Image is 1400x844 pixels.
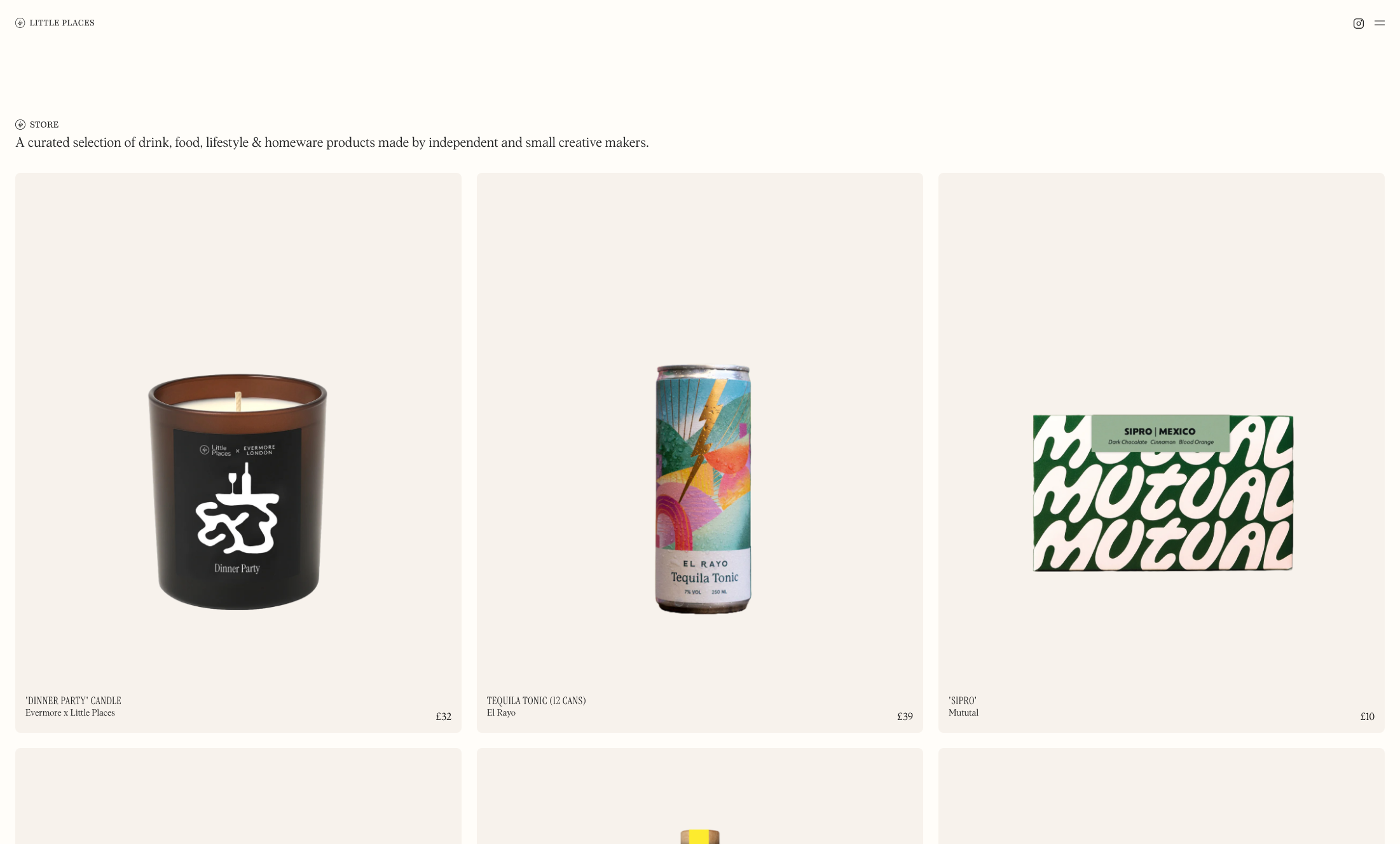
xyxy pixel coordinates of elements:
div: £32 [436,712,451,723]
img: 684bd0672f53f3bb2a769dc7_Tequila%20Tonic.png [477,173,923,657]
div: Evermore x Little Places [25,709,115,718]
h2: Tequila Tonic (12 cans) [487,696,586,706]
h2: 'Sipro' [949,696,977,706]
div: £10 [1361,712,1375,723]
h2: 'Dinner Party' Candle [25,696,121,706]
div: £39 [897,712,913,723]
div: Mututal [949,709,978,718]
div: El Rayo [487,709,516,718]
img: 684bd0ca90ddb7c7381503db_Mutual.png [938,173,1385,657]
h1: A curated selection of drink, food, lifestyle & homeware products made by independent and small c... [15,135,649,153]
img: 6821a401155898ffc9efaafb_Evermore.png [15,173,462,657]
